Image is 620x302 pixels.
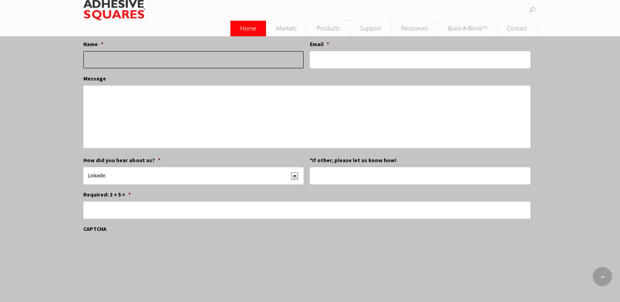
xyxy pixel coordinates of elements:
[83,41,103,48] label: Name
[350,21,391,36] a: Support
[391,21,438,36] span: Resources
[266,21,307,36] span: Markets
[83,225,106,232] label: CAPTCHA
[83,191,131,198] label: Required: 3 + 5 =
[497,21,537,36] span: Contact
[83,75,106,82] label: Message
[83,236,202,266] iframe: reCAPTCHA
[310,157,396,164] label: *If other, please let us know how!
[83,157,160,164] label: How did you hear about us?
[307,21,350,36] span: Products
[310,41,329,48] label: Email
[438,21,497,36] a: Build-A-Bond™
[230,21,266,36] a: Home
